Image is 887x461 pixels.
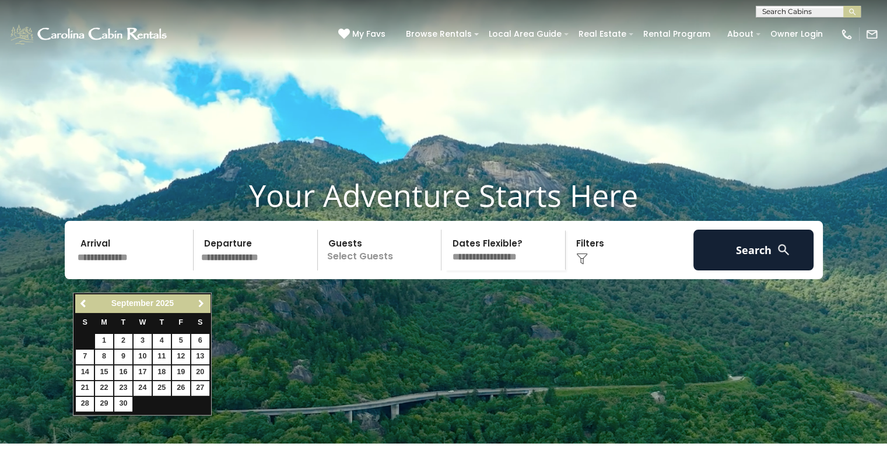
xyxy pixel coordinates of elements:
[198,318,202,326] span: Saturday
[95,365,113,380] a: 15
[76,381,94,396] a: 21
[352,28,385,40] span: My Favs
[153,334,171,349] a: 4
[76,350,94,364] a: 7
[637,25,716,43] a: Rental Program
[134,334,152,349] a: 3
[134,365,152,380] a: 17
[321,230,441,270] p: Select Guests
[197,299,206,308] span: Next
[134,350,152,364] a: 10
[114,381,132,396] a: 23
[159,318,164,326] span: Thursday
[840,28,853,41] img: phone-regular-white.png
[95,397,113,411] a: 29
[95,381,113,396] a: 22
[95,334,113,349] a: 1
[191,334,209,349] a: 6
[114,350,132,364] a: 9
[721,25,759,43] a: About
[172,365,190,380] a: 19
[121,318,126,326] span: Tuesday
[111,298,153,308] span: September
[76,296,91,311] a: Previous
[191,350,209,364] a: 13
[776,242,791,257] img: search-regular-white.png
[82,318,87,326] span: Sunday
[153,381,171,396] a: 25
[76,397,94,411] a: 28
[172,381,190,396] a: 26
[338,28,388,41] a: My Favs
[139,318,146,326] span: Wednesday
[191,365,209,380] a: 20
[9,23,170,46] img: White-1-1-2.png
[576,253,588,265] img: filter--v1.png
[101,318,107,326] span: Monday
[79,299,89,308] span: Previous
[865,28,878,41] img: mail-regular-white.png
[153,365,171,380] a: 18
[9,177,878,213] h1: Your Adventure Starts Here
[483,25,567,43] a: Local Area Guide
[114,334,132,349] a: 2
[76,365,94,380] a: 14
[400,25,478,43] a: Browse Rentals
[191,381,209,396] a: 27
[178,318,183,326] span: Friday
[153,350,171,364] a: 11
[114,365,132,380] a: 16
[573,25,632,43] a: Real Estate
[194,296,208,311] a: Next
[95,350,113,364] a: 8
[693,230,814,270] button: Search
[172,334,190,349] a: 5
[134,381,152,396] a: 24
[156,298,174,308] span: 2025
[765,25,829,43] a: Owner Login
[114,397,132,411] a: 30
[172,350,190,364] a: 12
